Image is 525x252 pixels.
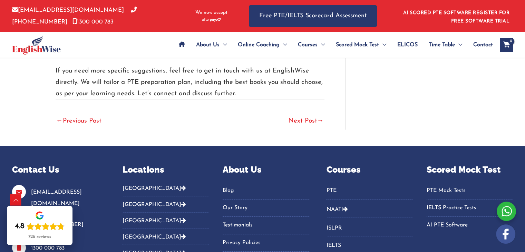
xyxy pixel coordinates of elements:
a: AI SCORED PTE SOFTWARE REGISTER FOR FREE SOFTWARE TRIAL [403,10,510,24]
a: Privacy Policies [223,237,309,249]
span: Contact [473,33,493,57]
a: IELTS Practice Tests [427,202,513,214]
img: Afterpay-Logo [202,18,221,22]
span: Online Coaching [238,33,280,57]
span: Menu Toggle [280,33,287,57]
p: Scored Mock Test [427,163,513,176]
a: ELICOS [392,33,423,57]
a: View Shopping Cart, empty [500,38,513,52]
a: [EMAIL_ADDRESS][DOMAIN_NAME] [12,7,124,13]
a: [PHONE_NUMBER] [12,7,137,25]
a: Online CoachingMenu Toggle [232,33,292,57]
span: ELICOS [397,33,418,57]
div: Rating: 4.8 out of 5 [15,222,65,231]
a: ISLPR [327,223,413,234]
aside: Header Widget 1 [399,5,513,27]
div: 726 reviews [28,234,51,240]
span: About Us [196,33,220,57]
span: We now accept [195,9,227,16]
a: About UsMenu Toggle [191,33,232,57]
p: Locations [123,163,209,176]
nav: Site Navigation: Main Menu [173,33,493,57]
button: NAATI [327,201,413,217]
button: [GEOGRAPHIC_DATA] [123,213,209,229]
span: Menu Toggle [455,33,462,57]
img: white-facebook.png [496,224,515,244]
a: CoursesMenu Toggle [292,33,330,57]
span: Time Table [429,33,455,57]
span: Menu Toggle [379,33,386,57]
p: Contact Us [12,163,105,176]
button: [GEOGRAPHIC_DATA] [123,229,209,245]
a: Blog [223,185,309,196]
p: About Us [223,163,309,176]
a: Previous Post [56,114,101,129]
nav: Menu [327,185,413,200]
div: 4.8 [15,222,25,231]
a: NAATI [327,207,343,212]
button: [GEOGRAPHIC_DATA] [123,196,209,213]
span: Scored Mock Test [336,33,379,57]
a: AI PTE Software [427,220,513,231]
span: Menu Toggle [318,33,325,57]
span: Menu Toggle [220,33,227,57]
a: 1300 000 783 [72,19,114,25]
a: [EMAIL_ADDRESS][DOMAIN_NAME] [31,190,82,206]
span: ← [56,118,63,124]
a: Contact [468,33,493,57]
p: If you need more specific suggestions, feel free to get in touch with us at EnglishWise directly.... [56,65,324,100]
p: Courses [327,163,413,176]
nav: Post navigation [56,100,324,130]
a: IELTS [327,240,413,251]
span: Courses [298,33,318,57]
a: PTE [327,185,413,196]
a: 1300 000 783 [31,245,65,251]
a: Free PTE/IELTS Scorecard Assessment [249,5,377,27]
nav: Menu [427,185,513,231]
a: Time TableMenu Toggle [423,33,468,57]
button: [GEOGRAPHIC_DATA] [123,185,209,196]
span: → [317,118,324,124]
img: cropped-ew-logo [12,36,61,55]
a: PTE Mock Tests [427,185,513,196]
a: Scored Mock TestMenu Toggle [330,33,392,57]
a: Next Post [288,114,324,129]
a: Testimonials [223,220,309,231]
a: Our Story [223,202,309,214]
